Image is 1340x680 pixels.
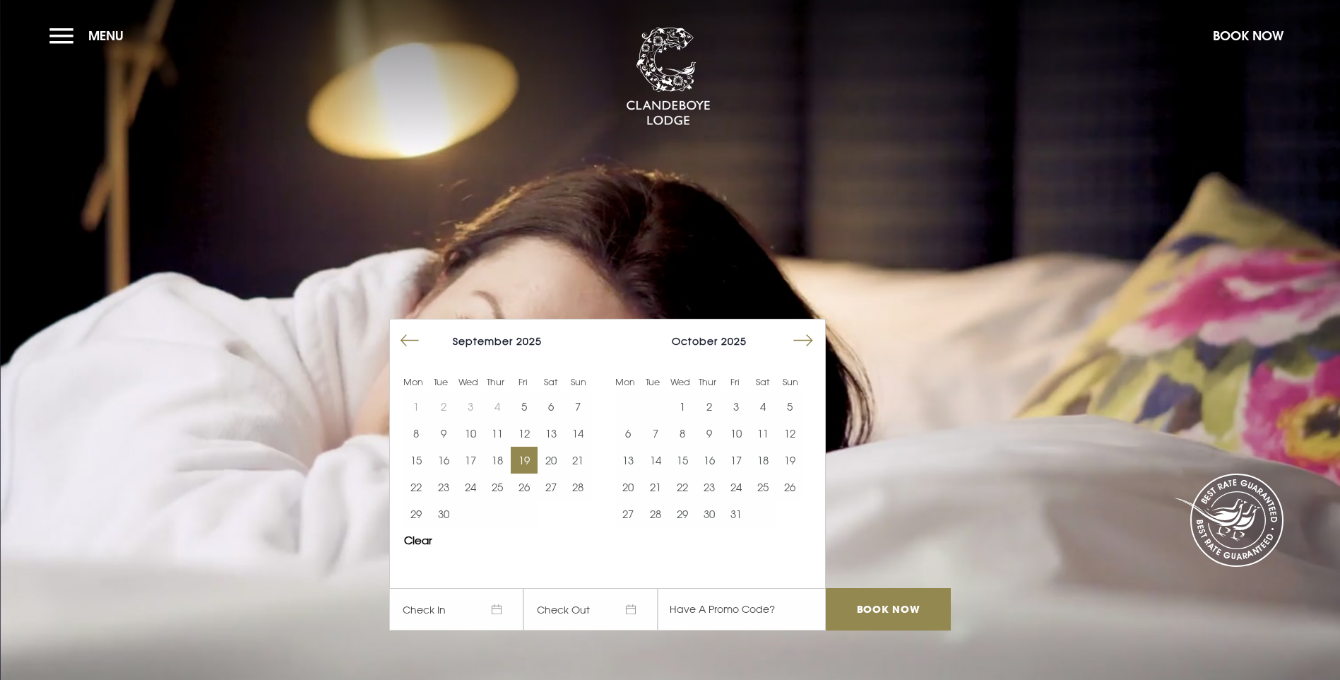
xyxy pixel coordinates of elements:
[511,447,538,474] button: 19
[776,393,803,420] td: Choose Sunday, October 5, 2025 as your start date.
[721,335,747,347] span: 2025
[696,420,723,447] td: Choose Thursday, October 9, 2025 as your start date.
[790,327,817,354] button: Move forward to switch to the next month.
[457,447,484,474] button: 17
[511,393,538,420] td: Choose Friday, September 5, 2025 as your start date.
[615,420,641,447] button: 6
[538,393,564,420] button: 6
[615,420,641,447] td: Choose Monday, October 6, 2025 as your start date.
[389,588,523,631] span: Check In
[749,393,776,420] td: Choose Saturday, October 4, 2025 as your start date.
[776,420,803,447] button: 12
[516,335,542,347] span: 2025
[538,393,564,420] td: Choose Saturday, September 6, 2025 as your start date.
[1206,20,1291,51] button: Book Now
[564,393,591,420] td: Choose Sunday, September 7, 2025 as your start date.
[404,535,432,546] button: Clear
[564,474,591,500] button: 28
[669,474,696,500] td: Choose Wednesday, October 22, 2025 as your start date.
[429,420,456,447] button: 9
[538,447,564,474] td: Choose Saturday, September 20, 2025 as your start date.
[484,474,511,500] td: Choose Thursday, September 25, 2025 as your start date.
[696,500,723,527] button: 30
[538,474,564,500] td: Choose Saturday, September 27, 2025 as your start date.
[615,474,641,500] td: Choose Monday, October 20, 2025 as your start date.
[723,474,749,500] button: 24
[484,447,511,474] td: Choose Thursday, September 18, 2025 as your start date.
[403,500,429,527] button: 29
[696,447,723,474] td: Choose Thursday, October 16, 2025 as your start date.
[826,588,950,631] input: Book Now
[396,327,423,354] button: Move backward to switch to the previous month.
[669,474,696,500] button: 22
[669,393,696,420] button: 1
[776,393,803,420] button: 5
[615,500,641,527] button: 27
[669,420,696,447] td: Choose Wednesday, October 8, 2025 as your start date.
[641,447,668,474] td: Choose Tuesday, October 14, 2025 as your start date.
[523,588,658,631] span: Check Out
[776,474,803,500] td: Choose Sunday, October 26, 2025 as your start date.
[484,447,511,474] button: 18
[749,447,776,474] td: Choose Saturday, October 18, 2025 as your start date.
[403,474,429,500] td: Choose Monday, September 22, 2025 as your start date.
[564,474,591,500] td: Choose Sunday, September 28, 2025 as your start date.
[429,500,456,527] td: Choose Tuesday, September 30, 2025 as your start date.
[723,447,749,474] button: 17
[749,447,776,474] button: 18
[564,393,591,420] button: 7
[641,474,668,500] td: Choose Tuesday, October 21, 2025 as your start date.
[749,420,776,447] button: 11
[511,447,538,474] td: Choose Friday, September 19, 2025 as your start date.
[429,474,456,500] button: 23
[403,474,429,500] button: 22
[403,500,429,527] td: Choose Monday, September 29, 2025 as your start date.
[749,420,776,447] td: Choose Saturday, October 11, 2025 as your start date.
[615,447,641,474] td: Choose Monday, October 13, 2025 as your start date.
[723,393,749,420] td: Choose Friday, October 3, 2025 as your start date.
[723,500,749,527] td: Choose Friday, October 31, 2025 as your start date.
[457,420,484,447] td: Choose Wednesday, September 10, 2025 as your start date.
[641,420,668,447] td: Choose Tuesday, October 7, 2025 as your start date.
[669,447,696,474] button: 15
[641,500,668,527] td: Choose Tuesday, October 28, 2025 as your start date.
[484,420,511,447] td: Choose Thursday, September 11, 2025 as your start date.
[484,474,511,500] button: 25
[538,420,564,447] button: 13
[511,393,538,420] button: 5
[511,474,538,500] td: Choose Friday, September 26, 2025 as your start date.
[403,447,429,474] td: Choose Monday, September 15, 2025 as your start date.
[538,474,564,500] button: 27
[429,447,456,474] button: 16
[776,420,803,447] td: Choose Sunday, October 12, 2025 as your start date.
[776,447,803,474] td: Choose Sunday, October 19, 2025 as your start date.
[88,28,124,44] span: Menu
[511,420,538,447] button: 12
[723,447,749,474] td: Choose Friday, October 17, 2025 as your start date.
[403,420,429,447] button: 8
[696,500,723,527] td: Choose Thursday, October 30, 2025 as your start date.
[723,420,749,447] td: Choose Friday, October 10, 2025 as your start date.
[696,420,723,447] button: 9
[49,20,131,51] button: Menu
[457,420,484,447] button: 10
[615,500,641,527] td: Choose Monday, October 27, 2025 as your start date.
[429,420,456,447] td: Choose Tuesday, September 9, 2025 as your start date.
[615,447,641,474] button: 13
[641,474,668,500] button: 21
[669,420,696,447] button: 8
[538,447,564,474] button: 20
[429,447,456,474] td: Choose Tuesday, September 16, 2025 as your start date.
[723,474,749,500] td: Choose Friday, October 24, 2025 as your start date.
[749,393,776,420] button: 4
[429,474,456,500] td: Choose Tuesday, September 23, 2025 as your start date.
[723,500,749,527] button: 31
[658,588,826,631] input: Have A Promo Code?
[776,474,803,500] button: 26
[403,447,429,474] button: 15
[453,335,513,347] span: September
[749,474,776,500] td: Choose Saturday, October 25, 2025 as your start date.
[669,393,696,420] td: Choose Wednesday, October 1, 2025 as your start date.
[696,393,723,420] button: 2
[641,447,668,474] button: 14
